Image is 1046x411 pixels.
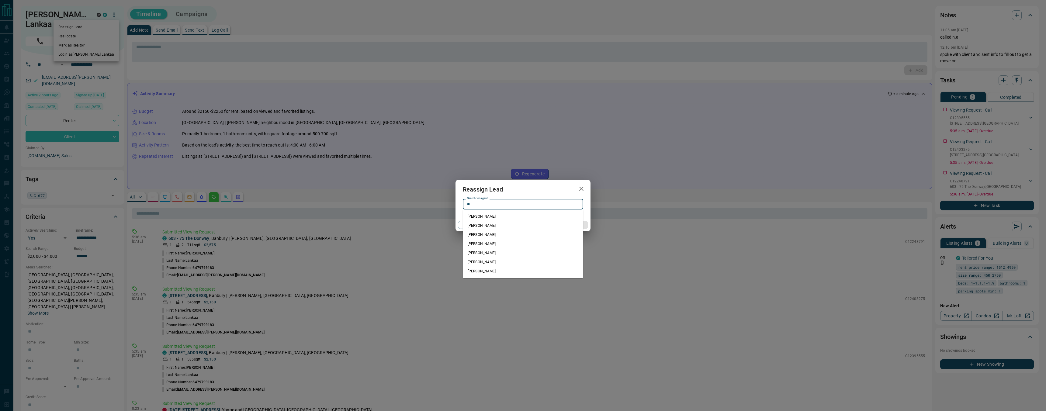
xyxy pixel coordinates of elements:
li: [PERSON_NAME] [463,239,583,248]
li: [PERSON_NAME] [463,267,583,276]
li: [PERSON_NAME] [463,248,583,257]
li: [PERSON_NAME] [463,212,583,221]
h2: Reassign Lead [455,180,510,199]
li: [PERSON_NAME] [463,230,583,239]
li: [PERSON_NAME] [463,257,583,267]
li: [PERSON_NAME] [463,221,583,230]
button: Cancel [458,221,510,229]
label: Search for agent [467,196,488,200]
